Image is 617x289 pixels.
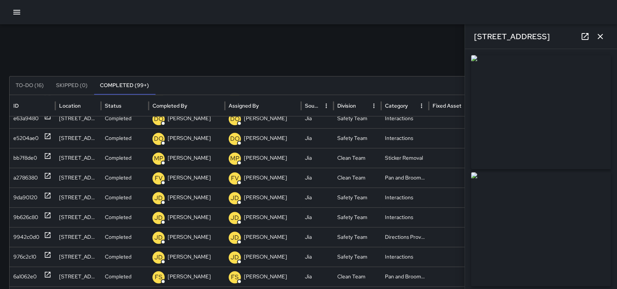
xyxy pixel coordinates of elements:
div: Interactions [381,207,429,227]
p: JD [231,233,239,242]
p: DO [230,134,240,143]
p: Completed [105,247,131,267]
div: Category [385,102,408,109]
div: Jia [301,128,333,148]
div: Interactions [381,247,429,267]
p: [PERSON_NAME] [168,227,211,247]
div: Jia [301,227,333,247]
p: [PERSON_NAME] [244,267,287,286]
div: Interactions [381,108,429,128]
div: Pan and Broom Block Faces [381,267,429,286]
div: 9da90120 [13,188,37,207]
div: 22 Battery Street [55,108,101,128]
button: Category column menu [416,100,427,111]
p: MP [230,154,239,163]
div: Interactions [381,128,429,148]
div: Safety Team [333,187,381,207]
div: 976c2c10 [13,247,36,267]
button: Source column menu [321,100,332,111]
div: Sticker Removal [381,148,429,168]
div: Safety Team [333,128,381,148]
p: DO [154,114,163,124]
p: JD [231,213,239,222]
div: Jia [301,168,333,187]
button: Division column menu [369,100,379,111]
div: Clean Team [333,168,381,187]
div: 22 Battery Street [55,187,101,207]
div: 22 Battery Street [55,247,101,267]
p: FV [231,174,239,183]
p: [PERSON_NAME] [168,168,211,187]
p: Completed [105,208,131,227]
p: [PERSON_NAME] [244,148,287,168]
div: Safety Team [333,227,381,247]
p: FS [155,273,162,282]
div: Pan and Broom Block Faces [381,168,429,187]
p: [PERSON_NAME] [244,227,287,247]
div: Jia [301,148,333,168]
div: Status [105,102,122,109]
div: Jia [301,187,333,207]
div: Jia [301,247,333,267]
p: JD [154,233,163,242]
div: e63a9480 [13,109,38,128]
button: Completed (99+) [94,76,155,95]
div: Jia [301,108,333,128]
button: To-Do (16) [10,76,50,95]
div: 9b626c80 [13,208,38,227]
p: DO [230,114,240,124]
p: DO [154,134,163,143]
p: Completed [105,129,131,148]
p: [PERSON_NAME] [168,109,211,128]
p: [PERSON_NAME] [244,208,287,227]
div: Completed By [152,102,187,109]
div: Safety Team [333,207,381,227]
div: Safety Team [333,108,381,128]
p: [PERSON_NAME] [244,188,287,207]
div: Safety Team [333,247,381,267]
div: 22 Battery Street [55,128,101,148]
p: JD [154,194,163,203]
div: 9942c0d0 [13,227,39,247]
div: 475 California Street [55,168,101,187]
p: JD [231,194,239,203]
p: [PERSON_NAME] [168,208,211,227]
div: Clean Team [333,267,381,286]
div: Fixed Asset [433,102,462,109]
div: Directions Provided [381,227,429,247]
div: Division [337,102,356,109]
p: JD [231,253,239,262]
div: e5204ae0 [13,129,38,148]
div: a2786380 [13,168,38,187]
p: Completed [105,109,131,128]
p: [PERSON_NAME] [168,188,211,207]
p: MP [154,154,163,163]
p: Completed [105,227,131,247]
p: Completed [105,188,131,207]
p: [PERSON_NAME] [244,168,287,187]
p: [PERSON_NAME] [168,129,211,148]
div: ID [13,102,19,109]
div: Clean Team [333,148,381,168]
div: Jia [301,267,333,286]
button: Skipped (0) [50,76,94,95]
p: [PERSON_NAME] [168,247,211,267]
p: [PERSON_NAME] [168,148,211,168]
div: Interactions [381,187,429,207]
p: JD [154,213,163,222]
p: [PERSON_NAME] [168,267,211,286]
div: Location [59,102,81,109]
div: 6a1062e0 [13,267,37,286]
div: Assigned By [229,102,259,109]
p: FV [155,174,163,183]
div: 1 Mission Street [55,267,101,286]
p: [PERSON_NAME] [244,129,287,148]
p: Completed [105,267,131,286]
div: 1 Main Street [55,148,101,168]
p: JD [154,253,163,262]
p: Completed [105,168,131,187]
div: bb7f8de0 [13,148,37,168]
p: Completed [105,148,131,168]
p: FS [231,273,239,282]
div: Source [305,102,320,109]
